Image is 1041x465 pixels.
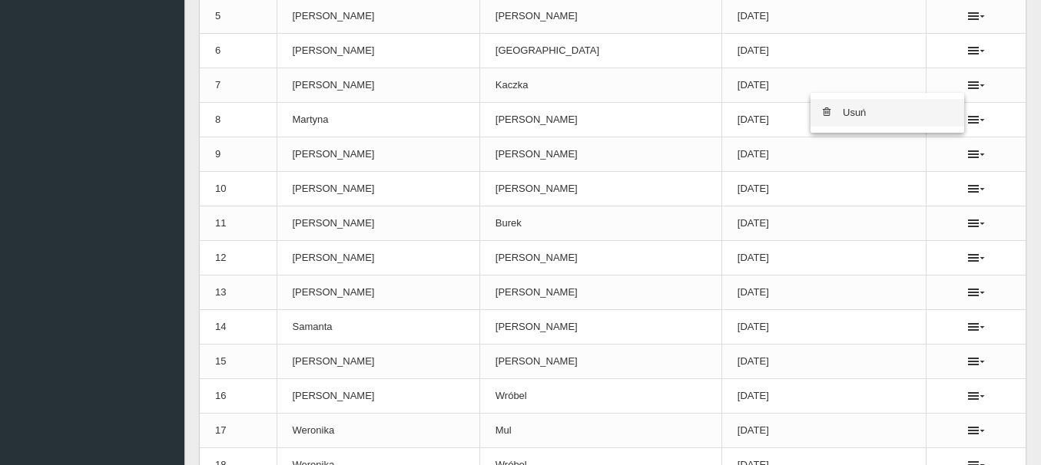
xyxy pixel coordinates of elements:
[277,241,479,275] td: [PERSON_NAME]
[200,68,277,103] td: 7
[479,241,721,275] td: [PERSON_NAME]
[479,34,721,68] td: [GEOGRAPHIC_DATA]
[277,172,479,206] td: [PERSON_NAME]
[277,206,479,241] td: [PERSON_NAME]
[721,206,927,241] td: [DATE]
[200,103,277,137] td: 8
[479,103,721,137] td: [PERSON_NAME]
[200,206,277,241] td: 11
[277,34,479,68] td: [PERSON_NAME]
[479,206,721,241] td: Burek
[811,99,964,127] a: Usuń
[277,414,479,448] td: Weronika
[479,379,721,414] td: Wróbel
[200,310,277,345] td: 14
[721,414,927,448] td: [DATE]
[721,34,927,68] td: [DATE]
[479,137,721,172] td: [PERSON_NAME]
[277,137,479,172] td: [PERSON_NAME]
[277,345,479,379] td: [PERSON_NAME]
[479,172,721,206] td: [PERSON_NAME]
[200,34,277,68] td: 6
[200,275,277,310] td: 13
[721,379,927,414] td: [DATE]
[721,68,927,103] td: [DATE]
[277,275,479,310] td: [PERSON_NAME]
[721,310,927,345] td: [DATE]
[479,310,721,345] td: [PERSON_NAME]
[479,345,721,379] td: [PERSON_NAME]
[200,379,277,414] td: 16
[479,414,721,448] td: Mul
[200,414,277,448] td: 17
[721,137,927,172] td: [DATE]
[721,275,927,310] td: [DATE]
[721,241,927,275] td: [DATE]
[721,345,927,379] td: [DATE]
[200,345,277,379] td: 15
[479,68,721,103] td: Kaczka
[277,103,479,137] td: Martyna
[200,241,277,275] td: 12
[721,172,927,206] td: [DATE]
[277,310,479,345] td: Samanta
[200,172,277,206] td: 10
[277,379,479,414] td: [PERSON_NAME]
[200,137,277,172] td: 9
[721,103,927,137] td: [DATE]
[479,275,721,310] td: [PERSON_NAME]
[277,68,479,103] td: [PERSON_NAME]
